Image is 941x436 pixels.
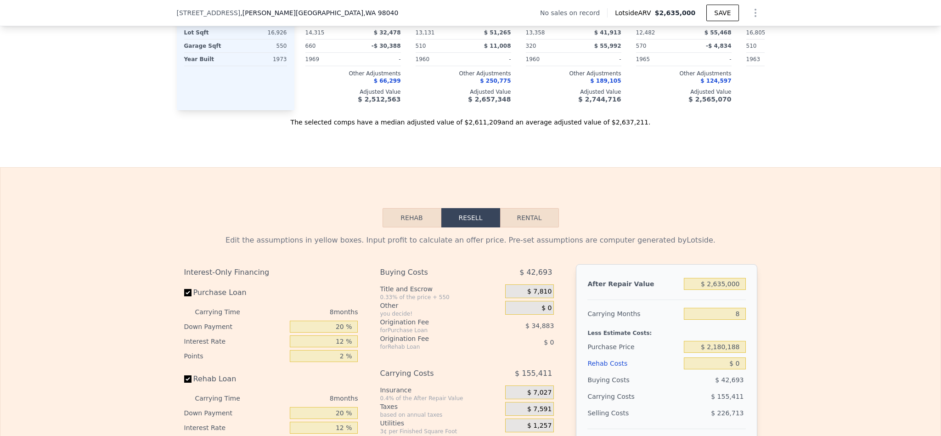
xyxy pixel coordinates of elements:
[526,29,545,36] span: 13,358
[240,8,398,17] span: , [PERSON_NAME][GEOGRAPHIC_DATA]
[706,5,738,21] button: SAVE
[590,78,621,84] span: $ 189,105
[636,70,732,77] div: Other Adjustments
[184,375,192,383] input: Rehab Loan
[184,289,192,296] input: Purchase Loan
[636,43,647,49] span: 570
[380,264,482,281] div: Buying Costs
[184,264,358,281] div: Interest-Only Financing
[305,29,325,36] span: 14,315
[380,334,482,343] div: Origination Fee
[184,371,287,387] label: Rehab Loan
[526,70,621,77] div: Other Adjustments
[480,78,511,84] span: $ 250,775
[706,43,731,49] span: -$ 4,834
[363,9,398,17] span: , WA 98040
[544,339,554,346] span: $ 0
[380,317,482,327] div: Origination Fee
[305,88,401,96] div: Adjusted Value
[237,26,287,39] div: 16,926
[746,53,792,66] div: 1963
[416,70,511,77] div: Other Adjustments
[416,53,462,66] div: 1960
[380,419,501,428] div: Utilities
[715,376,744,384] span: $ 42,693
[525,322,554,329] span: $ 34,883
[355,53,401,66] div: -
[587,306,680,322] div: Carrying Months
[184,349,287,363] div: Points
[441,208,500,227] button: Resell
[636,29,655,36] span: 12,482
[380,402,501,411] div: Taxes
[374,78,401,84] span: $ 66,299
[416,43,426,49] span: 510
[195,305,255,319] div: Carrying Time
[305,43,316,49] span: 660
[237,53,287,66] div: 1973
[578,96,621,103] span: $ 2,744,716
[380,365,482,382] div: Carrying Costs
[358,96,400,103] span: $ 2,512,563
[380,301,501,310] div: Other
[594,43,621,49] span: $ 55,992
[305,70,401,77] div: Other Adjustments
[519,264,552,281] span: $ 42,693
[636,88,732,96] div: Adjusted Value
[380,310,501,317] div: you decide!
[380,343,482,351] div: for Rehab Loan
[526,88,621,96] div: Adjusted Value
[383,208,441,227] button: Rehab
[746,43,757,49] span: 510
[527,422,552,430] span: $ 1,257
[575,53,621,66] div: -
[540,8,607,17] div: No sales on record
[587,388,645,405] div: Carrying Costs
[746,4,765,22] button: Show Options
[515,365,552,382] span: $ 155,411
[184,40,234,52] div: Garage Sqft
[184,26,234,39] div: Lot Sqft
[416,88,511,96] div: Adjusted Value
[416,29,435,36] span: 13,131
[305,53,351,66] div: 1969
[380,385,501,395] div: Insurance
[587,405,680,421] div: Selling Costs
[594,29,621,36] span: $ 41,913
[587,355,680,372] div: Rehab Costs
[500,208,559,227] button: Rental
[655,9,696,17] span: $2,635,000
[587,322,745,339] div: Less Estimate Costs:
[380,428,501,435] div: 3¢ per Finished Square Foot
[527,405,552,413] span: $ 7,591
[468,96,511,103] span: $ 2,657,348
[484,29,511,36] span: $ 51,265
[688,96,731,103] span: $ 2,565,070
[587,339,680,355] div: Purchase Price
[541,304,552,312] span: $ 0
[237,40,287,52] div: 550
[177,110,765,127] div: The selected comps have a median adjusted value of $2,611,209 and an average adjusted value of $2...
[484,43,511,49] span: $ 11,008
[259,391,358,406] div: 8 months
[184,235,757,246] div: Edit the assumptions in yellow boxes. Input profit to calculate an offer price. Pre-set assumptio...
[372,43,401,49] span: -$ 30,388
[704,29,732,36] span: $ 55,468
[177,8,241,17] span: [STREET_ADDRESS]
[380,327,482,334] div: for Purchase Loan
[526,43,536,49] span: 320
[184,53,234,66] div: Year Built
[184,334,287,349] div: Interest Rate
[527,389,552,397] span: $ 7,027
[587,276,680,292] div: After Repair Value
[465,53,511,66] div: -
[380,284,501,294] div: Title and Escrow
[686,53,732,66] div: -
[380,411,501,419] div: based on annual taxes
[184,406,287,420] div: Down Payment
[374,29,401,36] span: $ 32,478
[746,29,766,36] span: 16,805
[184,319,287,334] div: Down Payment
[636,53,682,66] div: 1965
[526,53,572,66] div: 1960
